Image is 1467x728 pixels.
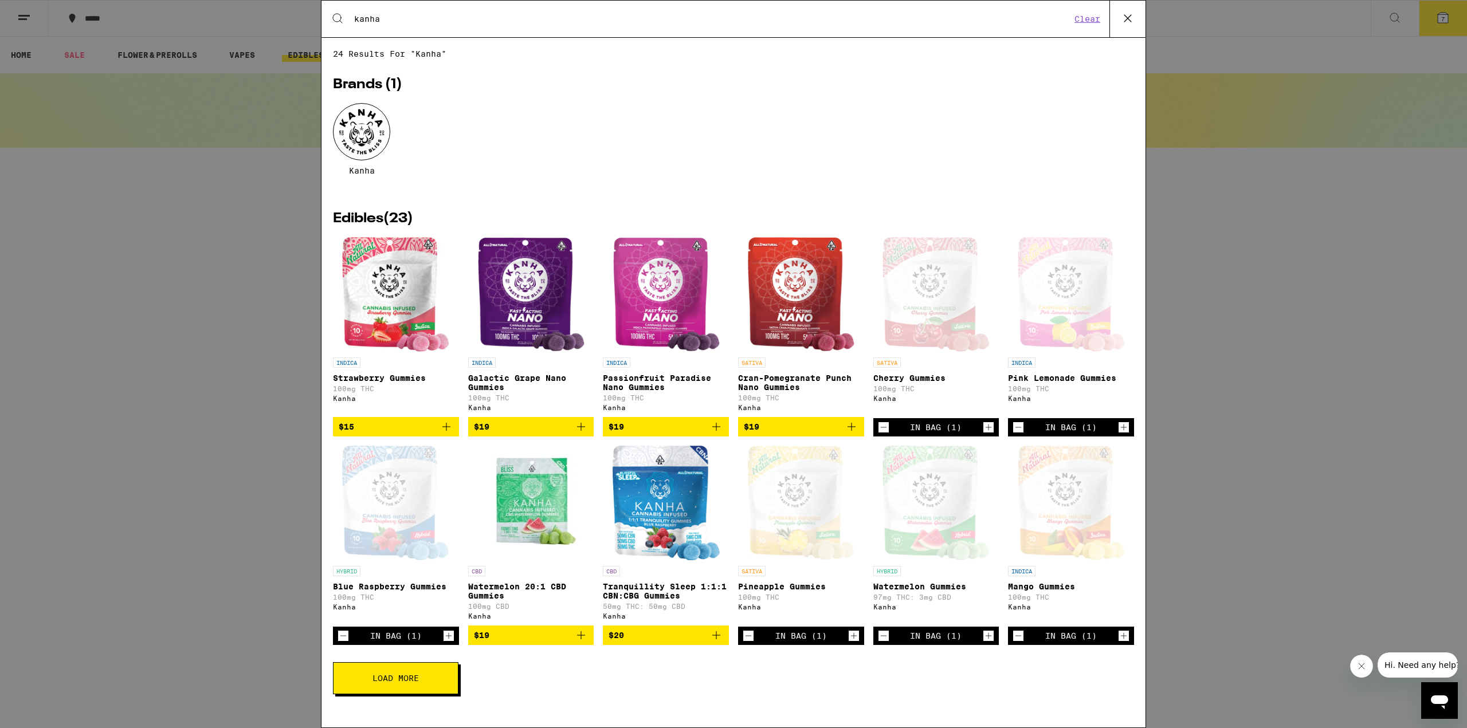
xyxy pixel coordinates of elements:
p: Pineapple Gummies [738,582,864,591]
a: Open page for Cran-Pomegranate Punch Nano Gummies from Kanha [738,237,864,417]
img: Kanha - Galactic Grape Nano Gummies [477,237,585,352]
img: Kanha - Watermelon 20:1 CBD Gummies [473,446,588,560]
p: SATIVA [738,566,766,576]
div: In Bag (1) [910,423,962,432]
div: Kanha [333,603,459,611]
div: In Bag (1) [1045,631,1097,640]
button: Decrement [878,630,889,642]
p: 97mg THC: 3mg CBD [873,593,999,601]
p: CBD [468,566,485,576]
img: Kanha - Passionfruit Paradise Nano Gummies [613,237,720,352]
a: Open page for Watermelon Gummies from Kanha [873,446,999,627]
div: Kanha [468,404,594,411]
button: Load More [333,662,458,694]
img: Kanha - Tranquillity Sleep 1:1:1 CBN:CBG Gummies [613,446,720,560]
span: $19 [744,422,759,431]
button: Increment [848,630,860,642]
p: HYBRID [333,566,360,576]
p: Pink Lemonade Gummies [1008,373,1134,383]
p: INDICA [1008,357,1035,368]
iframe: Close message [1350,655,1373,678]
span: Kanha [349,166,375,175]
button: Decrement [878,422,889,433]
div: Kanha [333,395,459,402]
div: Kanha [873,603,999,611]
div: Kanha [1008,603,1134,611]
h2: Brands ( 1 ) [333,78,1134,92]
div: Kanha [468,612,594,620]
button: Clear [1071,14,1104,24]
p: 100mg THC [333,593,459,601]
a: Open page for Pink Lemonade Gummies from Kanha [1008,237,1134,418]
a: Open page for Galactic Grape Nano Gummies from Kanha [468,237,594,417]
a: Open page for Cherry Gummies from Kanha [873,237,999,418]
p: INDICA [333,357,360,368]
button: Increment [983,422,994,433]
iframe: Button to launch messaging window [1421,682,1458,719]
span: 24 results for "kanha" [333,49,1134,58]
div: In Bag (1) [775,631,827,640]
iframe: Message from company [1378,652,1458,678]
button: Add to bag [333,417,459,436]
button: Increment [1118,630,1129,642]
p: 100mg THC [873,385,999,392]
a: Open page for Blue Raspberry Gummies from Kanha [333,446,459,627]
div: Kanha [873,395,999,402]
p: SATIVA [873,357,901,368]
p: INDICA [1008,566,1035,576]
p: Tranquillity Sleep 1:1:1 CBN:CBG Gummies [603,582,729,600]
a: Open page for Watermelon 20:1 CBD Gummies from Kanha [468,446,594,625]
button: Add to bag [603,417,729,436]
div: Kanha [603,612,729,620]
p: CBD [603,566,620,576]
input: Search for products & categories [354,14,1071,24]
a: Open page for Mango Gummies from Kanha [1008,446,1134,627]
p: Mango Gummies [1008,582,1134,591]
img: Kanha - Cran-Pomegranate Punch Nano Gummies [747,237,854,352]
div: Kanha [603,404,729,411]
div: In Bag (1) [910,631,962,640]
span: $19 [609,422,624,431]
p: Cran-Pomegranate Punch Nano Gummies [738,373,864,392]
p: SATIVA [738,357,766,368]
p: INDICA [468,357,496,368]
div: Kanha [738,603,864,611]
span: $20 [609,631,624,640]
button: Decrement [1013,630,1024,642]
p: Passionfruit Paradise Nano Gummies [603,373,729,392]
p: INDICA [603,357,630,368]
div: Kanha [738,404,864,411]
p: Galactic Grape Nano Gummies [468,373,594,392]
p: HYBRID [873,566,901,576]
span: $19 [474,422,489,431]
p: Watermelon Gummies [873,582,999,591]
div: In Bag (1) [1045,423,1097,432]
button: Decrement [1013,422,1024,433]
button: Add to bag [468,625,594,645]
p: 100mg THC [333,385,459,392]
p: 100mg THC [738,593,864,601]
p: 100mg THC [738,394,864,402]
button: Decrement [338,630,349,642]
p: 100mg THC [1008,593,1134,601]
p: 100mg CBD [468,603,594,610]
button: Decrement [743,630,754,642]
p: 100mg THC [468,394,594,402]
p: Blue Raspberry Gummies [333,582,459,591]
a: Open page for Pineapple Gummies from Kanha [738,446,864,627]
p: Strawberry Gummies [333,373,459,383]
span: Hi. Need any help? [7,8,83,17]
button: Increment [443,630,454,642]
a: Open page for Passionfruit Paradise Nano Gummies from Kanha [603,237,729,417]
button: Add to bag [603,625,729,645]
span: $15 [339,422,354,431]
p: 100mg THC [603,394,729,402]
p: 50mg THC: 50mg CBD [603,603,729,610]
button: Add to bag [738,417,864,436]
span: Load More [372,674,419,682]
p: Watermelon 20:1 CBD Gummies [468,582,594,600]
div: In Bag (1) [370,631,422,640]
a: Open page for Tranquillity Sleep 1:1:1 CBN:CBG Gummies from Kanha [603,446,729,625]
button: Increment [1118,422,1129,433]
img: Kanha - Strawberry Gummies [342,237,449,352]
